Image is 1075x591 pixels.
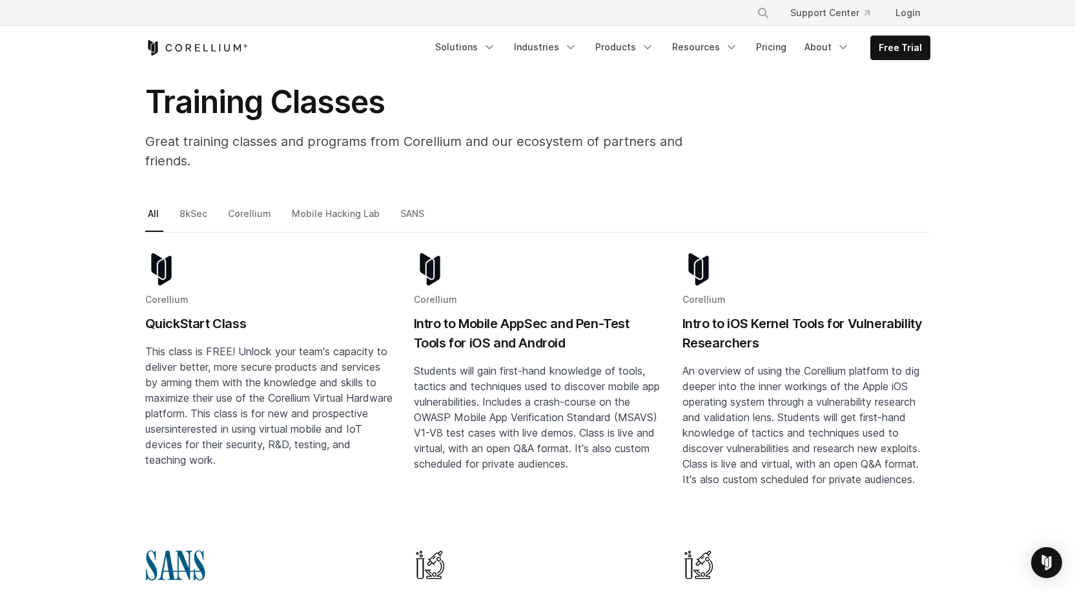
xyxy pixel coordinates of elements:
[682,364,920,486] span: An overview of using the Corellium platform to dig deeper into the inner workings of the Apple iO...
[780,1,880,25] a: Support Center
[414,253,662,528] a: Blog post summary: Intro to Mobile AppSec and Pen-Test Tools for iOS and Android
[506,36,585,59] a: Industries
[414,314,662,353] h2: Intro to Mobile AppSec and Pen-Test Tools for iOS and Android
[588,36,662,59] a: Products
[427,36,504,59] a: Solutions
[682,253,930,528] a: Blog post summary: Intro to iOS Kernel Tools for Vulnerability Researchers
[145,345,393,435] span: This class is FREE! Unlock your team's capacity to deliver better, more secure products and servi...
[741,1,930,25] div: Navigation Menu
[414,294,457,305] span: Corellium
[145,40,248,56] a: Corellium Home
[414,364,660,470] span: Students will gain first-hand knowledge of tools, tactics and techniques used to discover mobile ...
[145,132,726,171] p: Great training classes and programs from Corellium and our ecosystem of partners and friends.
[145,205,163,233] a: All
[398,205,429,233] a: SANS
[682,294,726,305] span: Corellium
[145,422,362,466] span: interested in using virtual mobile and IoT devices for their security, R&D, testing, and teaching...
[664,36,746,59] a: Resources
[145,83,726,121] h1: Training Classes
[289,205,384,233] a: Mobile Hacking Lab
[871,36,930,59] a: Free Trial
[177,205,212,233] a: 8kSec
[682,253,715,285] img: corellium-logo-icon-dark
[145,549,206,581] img: sans-logo-cropped
[414,253,446,285] img: corellium-logo-icon-dark
[414,549,446,581] img: Mobile Hacking Lab - Graphic Only
[145,253,178,285] img: corellium-logo-icon-dark
[1031,547,1062,578] div: Open Intercom Messenger
[225,205,276,233] a: Corellium
[145,253,393,528] a: Blog post summary: QuickStart Class
[145,314,393,333] h2: QuickStart Class
[145,294,189,305] span: Corellium
[682,549,715,581] img: Mobile Hacking Lab - Graphic Only
[427,36,930,60] div: Navigation Menu
[797,36,857,59] a: About
[682,314,930,353] h2: Intro to iOS Kernel Tools for Vulnerability Researchers
[885,1,930,25] a: Login
[752,1,775,25] button: Search
[748,36,794,59] a: Pricing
